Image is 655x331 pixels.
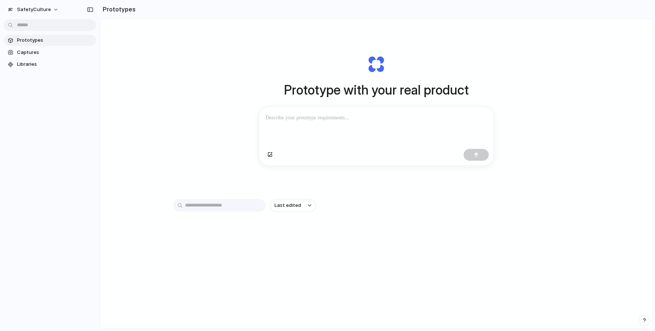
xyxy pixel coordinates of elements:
a: Prototypes [4,35,96,46]
h1: Prototype with your real product [284,80,469,100]
span: Libraries [17,61,93,68]
span: Last edited [274,202,301,209]
button: SafetyCulture [4,4,62,16]
button: Last edited [270,199,316,212]
h2: Prototypes [100,5,136,14]
a: Captures [4,47,96,58]
a: Libraries [4,59,96,70]
span: SafetyCulture [17,6,51,13]
span: Captures [17,49,93,56]
span: Prototypes [17,37,93,44]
